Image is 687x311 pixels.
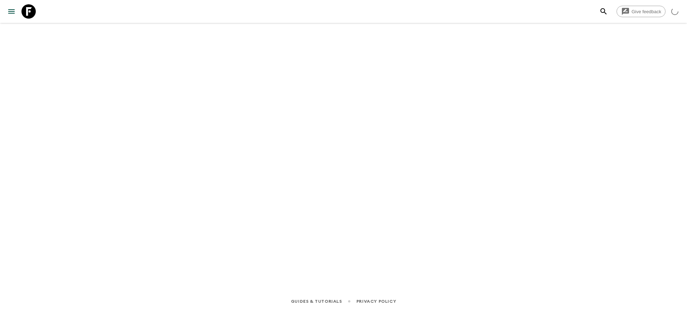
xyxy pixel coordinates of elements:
[596,4,611,19] button: search adventures
[291,297,342,305] a: Guides & Tutorials
[617,6,666,17] a: Give feedback
[356,297,396,305] a: Privacy Policy
[628,9,665,14] span: Give feedback
[4,4,19,19] button: menu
